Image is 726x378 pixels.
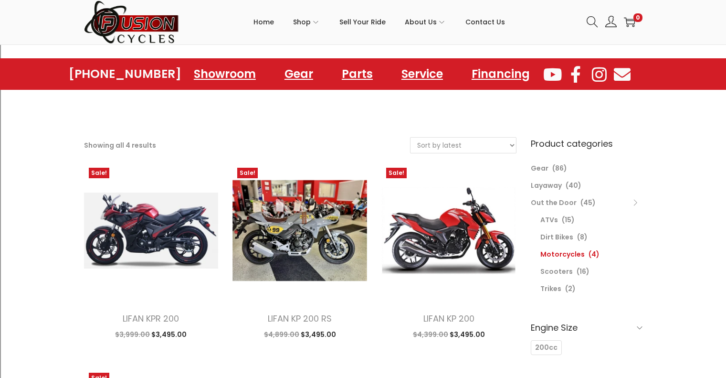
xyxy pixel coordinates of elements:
a: Shop [293,0,320,43]
span: Sell Your Ride [339,10,386,34]
span: Shop [293,10,311,34]
nav: Menu [184,63,539,85]
a: Gear [275,63,323,85]
a: Service [392,63,452,85]
span: Home [253,10,274,34]
a: 0 [624,16,635,28]
a: [PHONE_NUMBER] [69,67,181,81]
a: Home [253,0,274,43]
a: Contact Us [465,0,505,43]
a: Sell Your Ride [339,0,386,43]
a: About Us [405,0,446,43]
span: Contact Us [465,10,505,34]
a: Parts [332,63,382,85]
a: Showroom [184,63,265,85]
a: Financing [462,63,539,85]
span: About Us [405,10,437,34]
nav: Primary navigation [179,0,579,43]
